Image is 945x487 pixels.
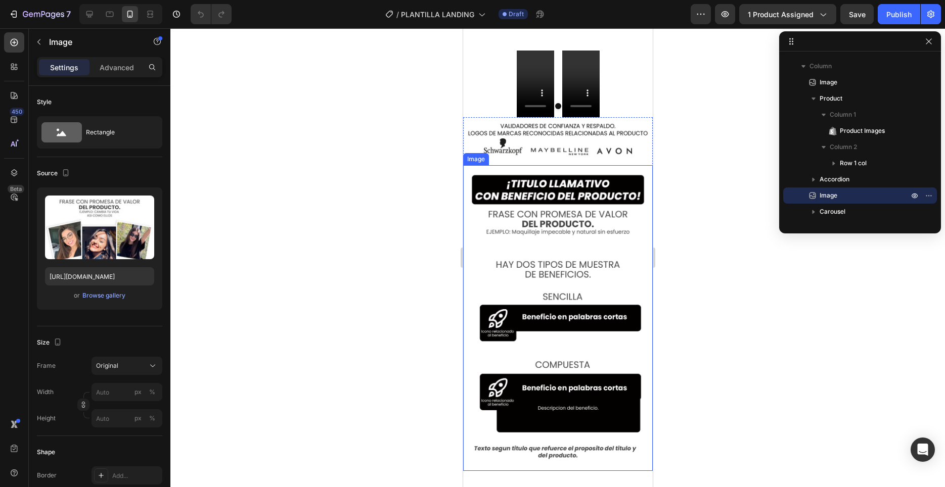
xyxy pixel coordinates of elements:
input: px% [92,383,162,401]
img: preview-image [45,196,154,259]
label: Height [37,414,56,423]
span: Column 1 [830,110,856,120]
div: px [134,414,142,423]
span: 1 product assigned [748,9,814,20]
div: Size [37,336,64,350]
div: px [134,387,142,397]
div: Undo/Redo [191,4,232,24]
span: Accordion [820,174,849,184]
label: Width [37,387,54,397]
input: https://example.com/image.jpg [45,267,154,285]
span: PLANTILLA LANDING [401,9,474,20]
label: Frame [37,361,56,370]
p: Advanced [100,62,134,73]
span: / [396,9,399,20]
iframe: Design area [463,28,653,487]
div: Source [37,167,72,180]
input: px% [92,409,162,427]
div: Style [37,98,52,107]
p: Image [49,36,135,48]
div: Browse gallery [82,291,125,300]
span: Original [96,361,118,370]
button: 1 product assigned [739,4,836,24]
span: Product [820,93,842,104]
span: Image [820,77,837,87]
div: % [149,387,155,397]
span: Row 1 col [840,158,867,168]
span: Column [809,61,832,71]
button: % [132,412,144,424]
div: Shape [37,448,55,457]
button: Save [840,4,874,24]
div: Publish [886,9,912,20]
button: 7 [4,4,75,24]
div: Border [37,471,57,480]
p: 7 [66,8,71,20]
p: Settings [50,62,78,73]
span: Save [849,10,866,19]
span: Column 2 [830,142,857,152]
span: Draft [509,10,524,19]
button: Browse gallery [82,290,126,301]
div: Open Intercom Messenger [911,437,935,462]
button: px [146,386,158,398]
span: Product Images [840,126,885,136]
span: Image [820,190,837,201]
div: Beta [8,185,24,193]
div: Add... [112,471,160,480]
button: % [132,386,144,398]
div: % [149,414,155,423]
button: px [146,412,158,424]
span: Carousel [820,207,845,217]
div: 450 [10,108,24,116]
span: or [74,289,80,302]
button: Publish [878,4,920,24]
div: Rectangle [86,121,148,144]
button: Original [92,357,162,375]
